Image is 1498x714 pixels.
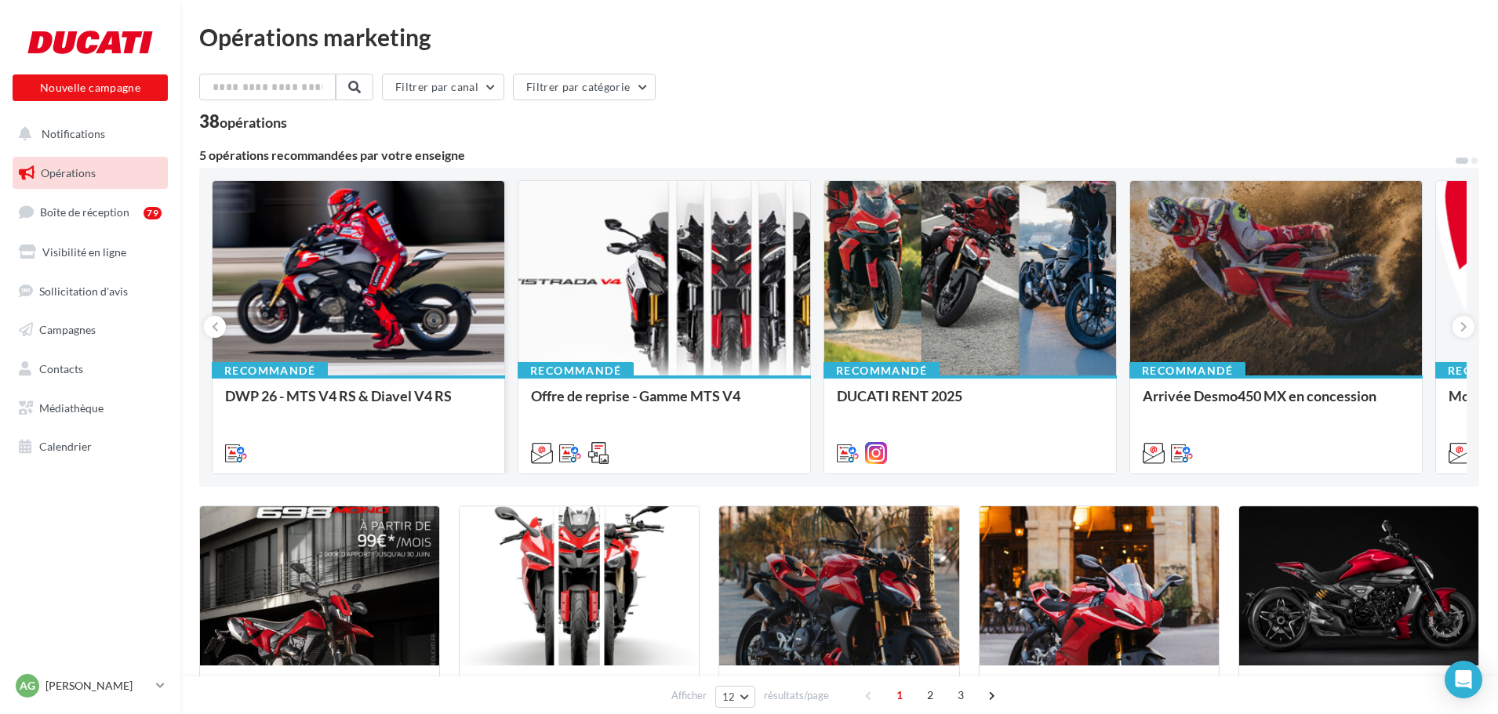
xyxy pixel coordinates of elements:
a: Opérations [9,157,171,190]
a: Calendrier [9,430,171,463]
p: [PERSON_NAME] [45,678,150,694]
a: Visibilité en ligne [9,236,171,269]
span: 12 [722,690,736,703]
span: Visibilité en ligne [42,245,126,259]
div: Open Intercom Messenger [1445,661,1482,698]
button: Notifications [9,118,165,150]
a: Boîte de réception79 [9,195,171,229]
div: 5 opérations recommandées par votre enseigne [199,149,1454,161]
div: Recommandé [518,362,634,379]
span: Opérations [41,166,96,179]
a: Médiathèque [9,392,171,425]
span: AG [20,678,35,694]
div: DWP 26 - MTS V4 RS & Diavel V4 RS [225,388,492,419]
div: Recommandé [824,362,940,379]
div: Opérations marketing [199,25,1479,49]
div: opérations [220,115,287,129]
button: Filtrer par catégorie [513,74,656,100]
div: Recommandé [1129,362,1245,379]
div: Arrivée Desmo450 MX en concession [1143,388,1409,419]
span: Afficher [671,688,707,703]
span: 3 [948,683,973,708]
a: Sollicitation d'avis [9,275,171,308]
a: AG [PERSON_NAME] [13,671,168,701]
div: 38 [199,113,287,130]
span: Sollicitation d'avis [39,284,128,297]
span: 2 [918,683,943,708]
span: Notifications [42,127,105,140]
span: Calendrier [39,440,92,453]
button: Filtrer par canal [382,74,504,100]
span: Médiathèque [39,401,104,415]
div: 79 [144,207,162,219]
div: DUCATI RENT 2025 [837,388,1104,419]
span: Boîte de réception [40,205,129,219]
span: Contacts [39,362,83,375]
span: 1 [887,683,912,708]
a: Campagnes [9,314,171,346]
button: 12 [715,686,755,708]
span: Campagnes [39,323,96,336]
button: Nouvelle campagne [13,74,168,101]
div: Offre de reprise - Gamme MTS V4 [531,388,798,419]
span: résultats/page [764,688,829,703]
a: Contacts [9,353,171,386]
div: Recommandé [212,362,328,379]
